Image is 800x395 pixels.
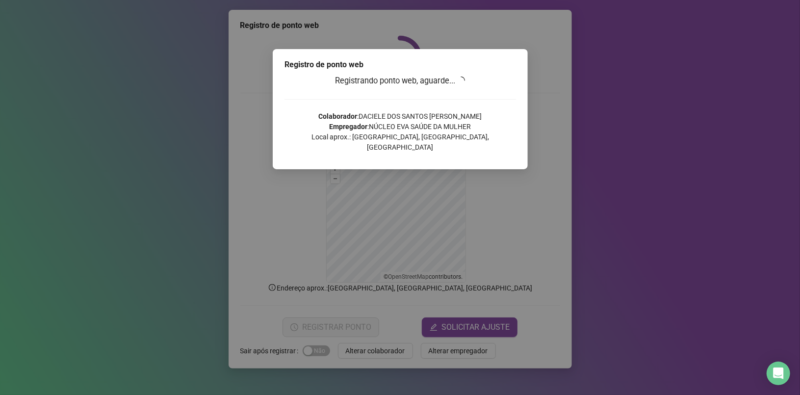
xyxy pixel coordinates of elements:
[767,362,790,385] div: Open Intercom Messenger
[318,112,357,120] strong: Colaborador
[284,75,516,87] h3: Registrando ponto web, aguarde...
[284,111,516,153] p: : DACIELE DOS SANTOS [PERSON_NAME] : NÚCLEO EVA SAÚDE DA MULHER Local aprox.: [GEOGRAPHIC_DATA], ...
[456,76,466,86] span: loading
[329,123,367,131] strong: Empregador
[284,59,516,71] div: Registro de ponto web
